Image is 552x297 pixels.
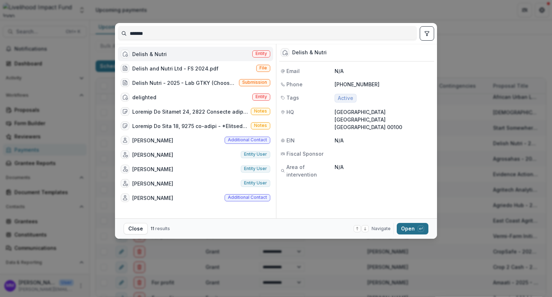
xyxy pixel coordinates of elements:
span: File [259,65,267,70]
span: Tags [286,94,299,101]
div: Delish and Nutri Ltd - FS 2024.pdf [132,65,218,72]
div: [PERSON_NAME] [132,180,173,187]
span: Entity user [244,152,267,157]
div: [PERSON_NAME] [132,165,173,173]
div: Delish Nutri - 2025 - Lab GTKY (Choose this when adding a new proposal to the first stage of a pi... [132,79,236,87]
p: N/A [335,137,433,144]
span: Submission [242,80,267,85]
span: Active [338,95,353,101]
p: [GEOGRAPHIC_DATA] [GEOGRAPHIC_DATA] [GEOGRAPHIC_DATA] 00100 [335,108,433,131]
span: Entity user [244,181,267,186]
div: [PERSON_NAME] [132,137,173,144]
span: Area of intervention [286,163,335,178]
span: EIN [286,137,295,144]
span: Entity [256,94,267,99]
button: toggle filters [420,26,434,41]
span: Notes [254,123,267,128]
div: Loremip Do Sita 18, 9275 co-adipi - *Elitsedd Eiusmo | Temp Incididun**125 | 59/18/1129 29:98ut 3... [132,122,248,130]
span: Entity [256,51,267,56]
p: N/A [335,163,433,171]
div: [PERSON_NAME] [132,194,173,202]
div: [PERSON_NAME] [132,151,173,159]
button: Close [124,223,148,234]
span: Fiscal Sponsor [286,150,323,157]
div: Delish & Nutri [132,50,167,58]
span: Notes [254,109,267,114]
span: Email [286,67,300,75]
p: [PHONE_NUMBER] [335,81,433,88]
p: N/A [335,67,433,75]
div: Delish & Nutri [292,50,327,56]
span: 11 [151,226,154,231]
span: Additional contact [228,195,267,200]
span: HQ [286,108,294,116]
span: Additional contact [228,137,267,142]
span: results [155,226,170,231]
span: Entity user [244,166,267,171]
span: Phone [286,81,303,88]
div: delighted [132,93,156,101]
span: Navigate [372,225,391,232]
button: Open [397,223,428,234]
div: Loremip Do Sitamet 24, 2822 Consecte adipisc Elitse doe Tem: In Utl, Etd 56, 5085 ma 2:46 AL Eni ... [132,108,248,115]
